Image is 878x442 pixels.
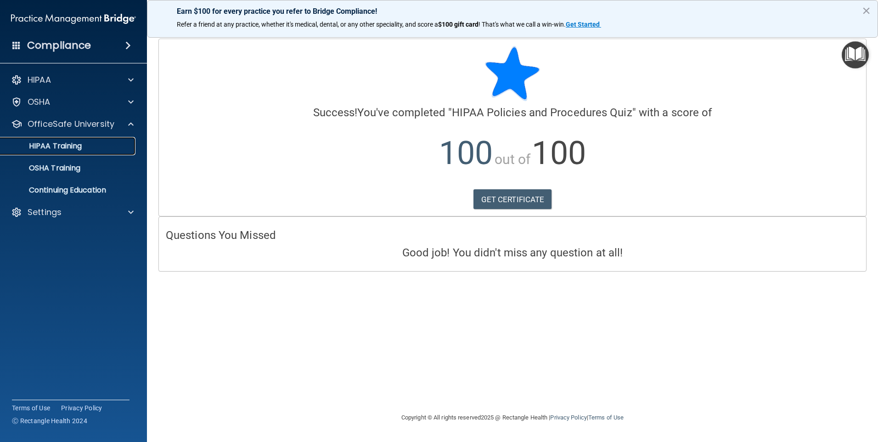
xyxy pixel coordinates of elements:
p: Earn $100 for every practice you refer to Bridge Compliance! [177,7,848,16]
a: GET CERTIFICATE [473,189,552,210]
h4: Questions You Missed [166,229,859,241]
a: OSHA [11,96,134,108]
p: OfficeSafe University [28,119,114,130]
a: OfficeSafe University [11,119,134,130]
span: 100 [439,134,493,172]
a: Terms of Use [588,414,624,421]
p: HIPAA [28,74,51,85]
span: Ⓒ Rectangle Health 2024 [12,416,87,425]
img: blue-star-rounded.9d042014.png [485,46,540,101]
p: OSHA [28,96,51,108]
p: HIPAA Training [6,142,82,151]
div: Copyright © All rights reserved 2025 @ Rectangle Health | | [345,403,680,432]
p: OSHA Training [6,164,80,173]
h4: Good job! You didn't miss any question at all! [166,247,859,259]
a: Privacy Policy [61,403,102,413]
span: ! That's what we call a win-win. [478,21,566,28]
a: HIPAA [11,74,134,85]
a: Privacy Policy [550,414,586,421]
span: 100 [532,134,585,172]
a: Get Started [566,21,601,28]
span: Success! [313,106,358,119]
button: Close [862,3,871,18]
p: Settings [28,207,62,218]
span: HIPAA Policies and Procedures Quiz [452,106,632,119]
h4: Compliance [27,39,91,52]
a: Settings [11,207,134,218]
span: out of [495,151,531,167]
strong: $100 gift card [438,21,478,28]
span: Refer a friend at any practice, whether it's medical, dental, or any other speciality, and score a [177,21,438,28]
button: Open Resource Center [842,41,869,68]
p: Continuing Education [6,186,131,195]
strong: Get Started [566,21,600,28]
img: PMB logo [11,10,136,28]
h4: You've completed " " with a score of [166,107,859,119]
a: Terms of Use [12,403,50,413]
